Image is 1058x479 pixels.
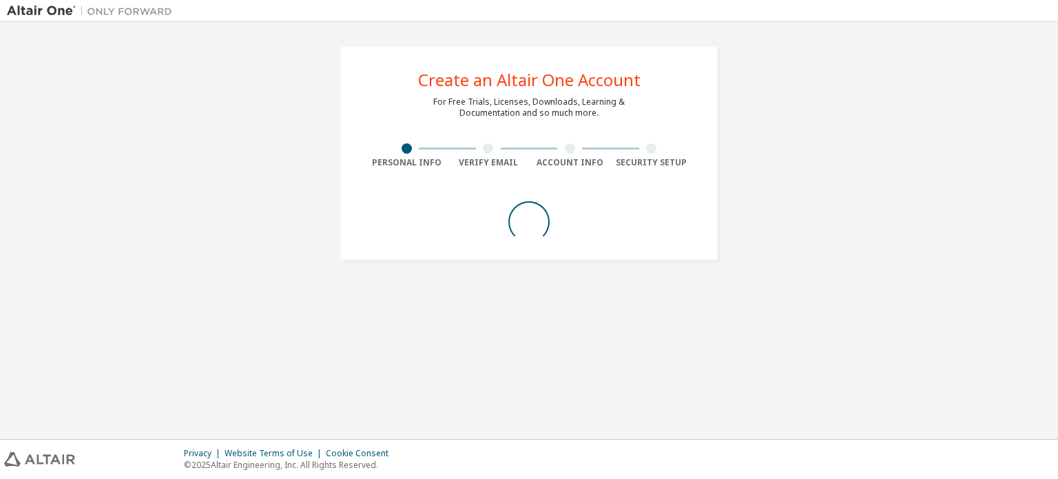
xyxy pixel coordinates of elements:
[433,96,625,119] div: For Free Trials, Licenses, Downloads, Learning & Documentation and so much more.
[366,157,448,168] div: Personal Info
[448,157,530,168] div: Verify Email
[529,157,611,168] div: Account Info
[326,448,397,459] div: Cookie Consent
[225,448,326,459] div: Website Terms of Use
[184,459,397,471] p: © 2025 Altair Engineering, Inc. All Rights Reserved.
[418,72,641,88] div: Create an Altair One Account
[184,448,225,459] div: Privacy
[4,452,75,467] img: altair_logo.svg
[611,157,693,168] div: Security Setup
[7,4,179,18] img: Altair One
